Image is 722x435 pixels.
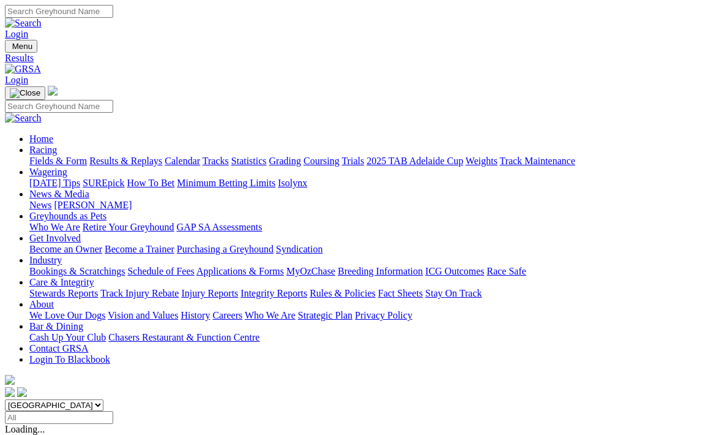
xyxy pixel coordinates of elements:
[29,266,717,277] div: Industry
[105,244,174,254] a: Become a Trainer
[181,288,238,298] a: Injury Reports
[5,5,113,18] input: Search
[29,310,717,321] div: About
[12,42,32,51] span: Menu
[212,310,242,320] a: Careers
[29,354,110,365] a: Login To Blackbook
[303,156,340,166] a: Coursing
[245,310,296,320] a: Who We Are
[29,266,125,276] a: Bookings & Scratchings
[500,156,575,166] a: Track Maintenance
[29,222,717,233] div: Greyhounds as Pets
[127,178,175,188] a: How To Bet
[5,113,42,124] img: Search
[355,310,412,320] a: Privacy Policy
[5,100,113,113] input: Search
[29,189,89,199] a: News & Media
[298,310,352,320] a: Strategic Plan
[5,387,15,397] img: facebook.svg
[17,387,27,397] img: twitter.svg
[5,18,42,29] img: Search
[83,222,174,232] a: Retire Your Greyhound
[338,266,423,276] a: Breeding Information
[54,200,132,210] a: [PERSON_NAME]
[29,244,717,255] div: Get Involved
[180,310,210,320] a: History
[5,411,113,424] input: Select date
[231,156,267,166] a: Statistics
[29,178,80,188] a: [DATE] Tips
[165,156,200,166] a: Calendar
[29,244,102,254] a: Become an Owner
[466,156,497,166] a: Weights
[276,244,322,254] a: Syndication
[341,156,364,166] a: Trials
[378,288,423,298] a: Fact Sheets
[10,88,40,98] img: Close
[29,156,87,166] a: Fields & Form
[29,200,717,211] div: News & Media
[177,222,262,232] a: GAP SA Assessments
[177,244,274,254] a: Purchasing a Greyhound
[196,266,284,276] a: Applications & Forms
[29,299,54,309] a: About
[29,178,717,189] div: Wagering
[286,266,335,276] a: MyOzChase
[29,167,67,177] a: Wagering
[278,178,307,188] a: Isolynx
[127,266,194,276] a: Schedule of Fees
[29,332,717,343] div: Bar & Dining
[29,332,106,342] a: Cash Up Your Club
[310,288,376,298] a: Rules & Policies
[5,375,15,385] img: logo-grsa-white.png
[29,310,105,320] a: We Love Our Dogs
[177,178,275,188] a: Minimum Betting Limits
[29,200,51,210] a: News
[5,53,717,64] a: Results
[29,288,98,298] a: Stewards Reports
[29,288,717,299] div: Care & Integrity
[89,156,162,166] a: Results & Replays
[29,222,80,232] a: Who We Are
[367,156,463,166] a: 2025 TAB Adelaide Cup
[5,40,37,53] button: Toggle navigation
[425,288,482,298] a: Stay On Track
[48,86,58,96] img: logo-grsa-white.png
[269,156,301,166] a: Grading
[29,156,717,167] div: Racing
[29,211,106,221] a: Greyhounds as Pets
[203,156,229,166] a: Tracks
[5,86,45,100] button: Toggle navigation
[29,321,83,331] a: Bar & Dining
[5,424,45,434] span: Loading...
[100,288,179,298] a: Track Injury Rebate
[108,310,178,320] a: Vision and Values
[425,266,484,276] a: ICG Outcomes
[29,343,88,354] a: Contact GRSA
[5,29,28,39] a: Login
[5,64,41,75] img: GRSA
[5,75,28,85] a: Login
[29,145,57,155] a: Racing
[29,134,53,144] a: Home
[83,178,124,188] a: SUREpick
[108,332,259,342] a: Chasers Restaurant & Function Centre
[240,288,307,298] a: Integrity Reports
[29,255,62,265] a: Industry
[29,233,81,243] a: Get Involved
[29,277,94,287] a: Care & Integrity
[486,266,526,276] a: Race Safe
